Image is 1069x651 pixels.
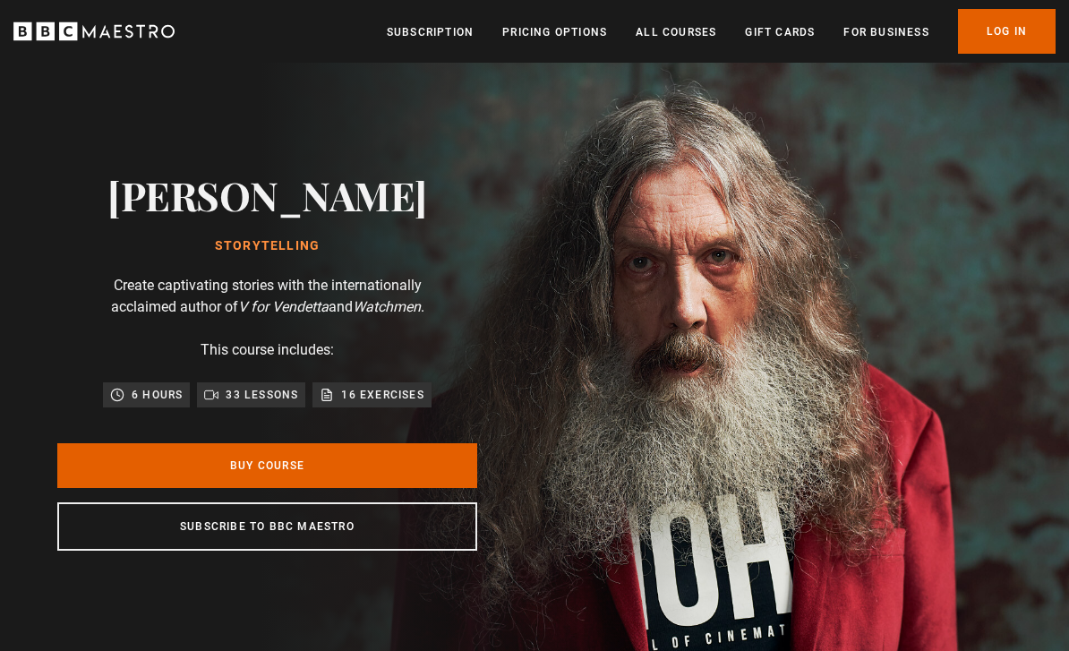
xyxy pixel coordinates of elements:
[353,298,421,315] i: Watchmen
[387,23,474,41] a: Subscription
[238,298,329,315] i: V for Vendetta
[636,23,716,41] a: All Courses
[57,443,477,488] a: Buy Course
[57,502,477,551] a: Subscribe to BBC Maestro
[843,23,928,41] a: For business
[107,172,427,218] h2: [PERSON_NAME]
[745,23,815,41] a: Gift Cards
[132,386,183,404] p: 6 hours
[958,9,1056,54] a: Log In
[387,9,1056,54] nav: Primary
[89,275,447,318] p: Create captivating stories with the internationally acclaimed author of and .
[341,386,423,404] p: 16 exercises
[226,386,298,404] p: 33 lessons
[13,18,175,45] svg: BBC Maestro
[201,339,334,361] p: This course includes:
[107,239,427,253] h1: Storytelling
[502,23,607,41] a: Pricing Options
